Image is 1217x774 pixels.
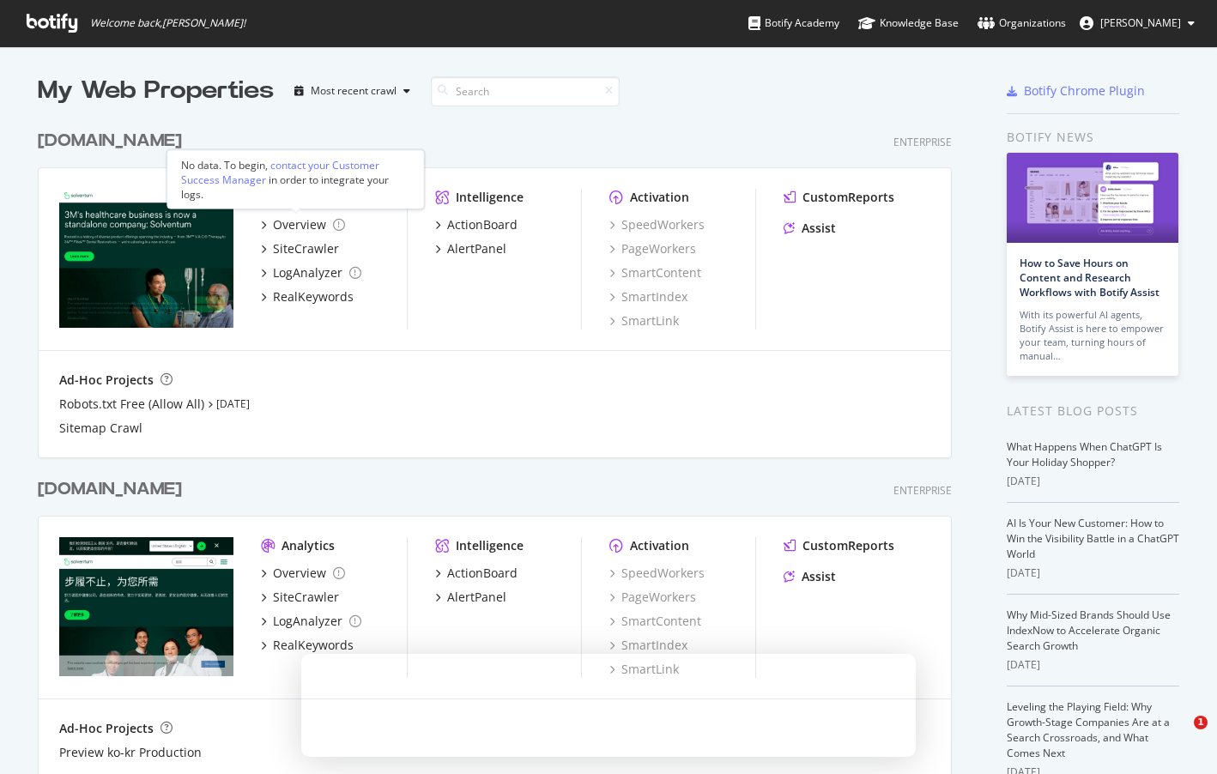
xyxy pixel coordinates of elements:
button: [PERSON_NAME] [1066,9,1208,37]
div: SiteCrawler [273,589,339,606]
a: ActionBoard [435,216,518,233]
div: Enterprise [893,135,952,149]
div: AlertPanel [447,589,506,606]
div: [DATE] [1007,657,1179,673]
a: SiteCrawler [261,589,339,606]
a: AlertPanel [435,240,506,257]
div: RealKeywords [273,637,354,654]
a: SpeedWorkers [609,216,705,233]
div: Assist [802,220,836,237]
div: Ad-Hoc Projects [59,720,154,737]
a: ActionBoard [435,565,518,582]
div: RealKeywords [273,288,354,305]
a: How to Save Hours on Content and Research Workflows with Botify Assist [1020,256,1159,299]
div: Intelligence [456,537,524,554]
a: AlertPanel [435,589,506,606]
div: [DOMAIN_NAME] [38,477,182,502]
div: Activation [630,537,689,554]
a: SiteCrawler [261,240,339,257]
a: [DOMAIN_NAME] [38,129,189,154]
img: solventum.com [59,189,233,328]
a: PageWorkers [609,240,696,257]
img: solventum-curiosity.com [59,537,233,676]
div: Assist [802,568,836,585]
a: What Happens When ChatGPT Is Your Holiday Shopper? [1007,439,1162,469]
div: Organizations [978,15,1066,32]
div: Overview [273,216,326,233]
a: Why Mid-Sized Brands Should Use IndexNow to Accelerate Organic Search Growth [1007,608,1171,653]
span: 1 [1194,716,1208,729]
a: Overview [261,216,345,233]
iframe: Intercom live chat [1159,716,1200,757]
div: AlertPanel [447,240,506,257]
a: Preview ko-kr Production [59,744,202,761]
iframe: Survey by Laura from Botify [301,654,916,757]
a: Overview [261,565,345,582]
div: LogAnalyzer [273,264,342,281]
a: PageWorkers [609,589,696,606]
div: CustomReports [802,537,894,554]
div: With its powerful AI agents, Botify Assist is here to empower your team, turning hours of manual… [1020,308,1166,363]
a: Assist [784,568,836,585]
div: Enterprise [893,483,952,498]
a: SmartLink [609,312,679,330]
div: Latest Blog Posts [1007,402,1179,420]
span: Welcome back, [PERSON_NAME] ! [90,16,245,30]
span: TL Chua [1100,15,1181,30]
div: Knowledge Base [858,15,959,32]
a: AI Is Your New Customer: How to Win the Visibility Battle in a ChatGPT World [1007,516,1179,561]
a: Sitemap Crawl [59,420,142,437]
div: ActionBoard [447,565,518,582]
a: Botify Chrome Plugin [1007,82,1145,100]
a: LogAnalyzer [261,613,361,630]
a: SmartContent [609,613,701,630]
a: CustomReports [784,189,894,206]
div: Overview [273,565,326,582]
a: RealKeywords [261,288,354,305]
a: [DOMAIN_NAME] [38,477,189,502]
div: CustomReports [802,189,894,206]
a: CustomReports [784,537,894,554]
a: [DATE] [216,396,250,411]
input: Search [431,76,620,106]
div: Botify Academy [748,15,839,32]
div: No data. To begin, in order to integrate your logs. [181,157,409,201]
div: [DOMAIN_NAME] [38,129,182,154]
div: contact your Customer Success Manager [181,157,379,186]
a: RealKeywords [261,637,354,654]
div: Most recent crawl [311,86,397,96]
a: Assist [784,220,836,237]
a: SpeedWorkers [609,565,705,582]
button: Most recent crawl [288,77,417,105]
a: Robots.txt Free (Allow All) [59,396,204,413]
a: LogAnalyzer [261,264,361,281]
div: ActionBoard [447,216,518,233]
a: Leveling the Playing Field: Why Growth-Stage Companies Are at a Search Crossroads, and What Comes... [1007,699,1170,760]
div: LogAnalyzer [273,613,342,630]
div: My Web Properties [38,74,274,108]
a: SmartContent [609,264,701,281]
a: SmartIndex [609,288,687,305]
div: Intelligence [456,189,524,206]
div: Activation [630,189,689,206]
a: SmartIndex [609,637,687,654]
div: Analytics [282,537,335,554]
img: How to Save Hours on Content and Research Workflows with Botify Assist [1007,153,1178,243]
div: [DATE] [1007,474,1179,489]
div: Botify Chrome Plugin [1024,82,1145,100]
div: SiteCrawler [273,240,339,257]
div: Botify news [1007,128,1179,147]
div: [DATE] [1007,565,1179,581]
